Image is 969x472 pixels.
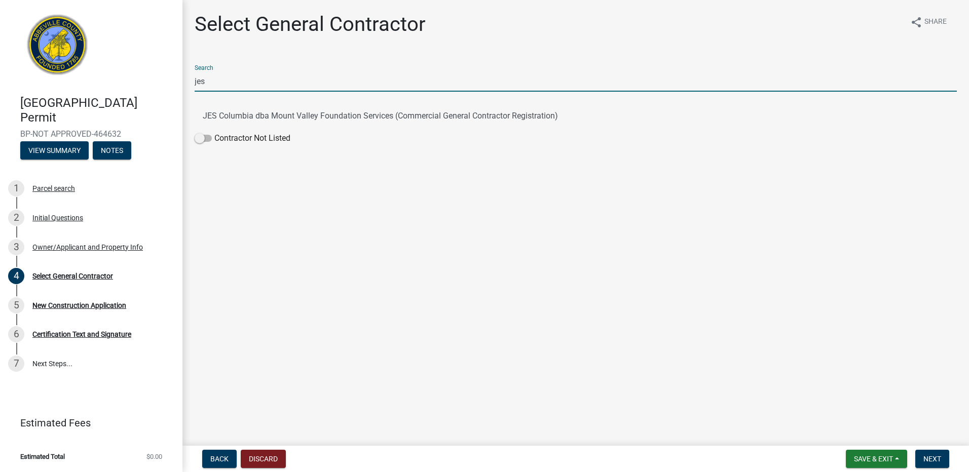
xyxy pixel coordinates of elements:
[195,132,290,144] label: Contractor Not Listed
[20,96,174,125] h4: [GEOGRAPHIC_DATA] Permit
[915,450,949,468] button: Next
[20,11,95,85] img: Abbeville County, South Carolina
[32,302,126,309] div: New Construction Application
[195,71,957,92] input: Search...
[910,16,922,28] i: share
[195,12,426,36] h1: Select General Contractor
[93,147,131,155] wm-modal-confirm: Notes
[32,214,83,221] div: Initial Questions
[202,450,237,468] button: Back
[8,356,24,372] div: 7
[8,180,24,196] div: 1
[20,453,65,460] span: Estimated Total
[846,450,907,468] button: Save & Exit
[8,297,24,313] div: 5
[20,129,162,139] span: BP-NOT APPROVED-464632
[210,455,229,463] span: Back
[32,185,75,192] div: Parcel search
[8,239,24,255] div: 3
[32,244,143,251] div: Owner/Applicant and Property Info
[241,450,286,468] button: Discard
[924,16,947,28] span: Share
[32,272,113,280] div: Select General Contractor
[8,326,24,342] div: 6
[32,331,131,338] div: Certification Text and Signature
[20,141,89,160] button: View Summary
[195,104,957,128] button: JES Columbia dba Mount Valley Foundation Services (Commercial General Contractor Registration)
[8,268,24,284] div: 4
[8,210,24,226] div: 2
[923,455,941,463] span: Next
[93,141,131,160] button: Notes
[146,453,162,460] span: $0.00
[854,455,893,463] span: Save & Exit
[20,147,89,155] wm-modal-confirm: Summary
[8,413,166,433] a: Estimated Fees
[902,12,955,32] button: shareShare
